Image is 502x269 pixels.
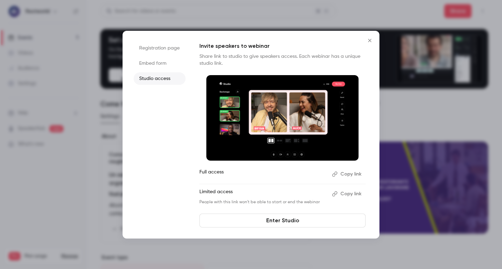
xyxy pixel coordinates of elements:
p: People with this link won't be able to start or end the webinar [199,199,326,205]
button: Copy link [329,169,366,180]
p: Invite speakers to webinar [199,42,366,50]
img: Invite speakers to webinar [206,75,359,161]
button: Close [363,34,377,47]
button: Copy link [329,188,366,199]
li: Studio access [134,72,186,85]
li: Registration page [134,42,186,54]
p: Full access [199,169,326,180]
a: Enter Studio [199,214,366,227]
p: Share link to studio to give speakers access. Each webinar has a unique studio link. [199,53,366,67]
p: Limited access [199,188,326,199]
li: Embed form [134,57,186,70]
